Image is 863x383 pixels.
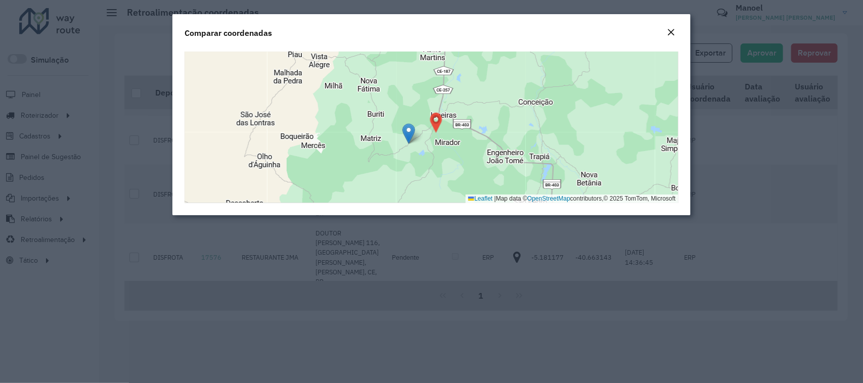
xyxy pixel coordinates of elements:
[402,123,415,144] img: Coordenada Atual
[468,195,492,202] a: Leaflet
[494,195,496,202] span: |
[527,195,570,202] a: OpenStreetMap
[667,28,675,36] em: Fechar
[427,113,445,133] img: Coordenada Nova
[466,195,678,203] div: Map data © contributors,© 2025 TomTom, Microsoft
[185,27,272,39] h4: Comparar coordenadas
[664,26,678,39] button: Close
